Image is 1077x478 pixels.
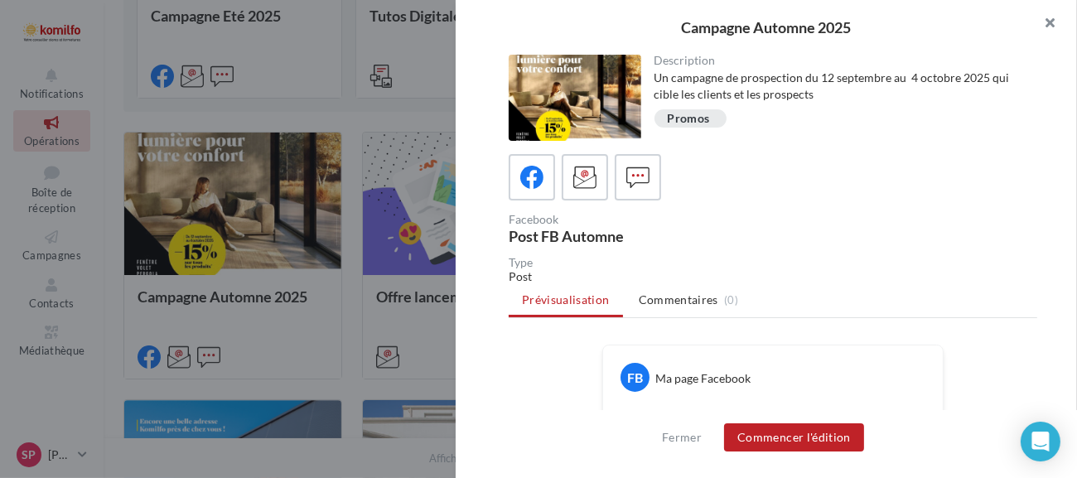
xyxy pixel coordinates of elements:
div: Post FB Automne [509,229,766,244]
button: Commencer l'édition [724,423,864,451]
div: Promos [668,113,710,125]
div: Description [654,55,1025,66]
span: (0) [724,293,738,307]
button: Fermer [655,427,708,447]
div: Campagne Automne 2025 [482,20,1050,35]
div: FB [621,363,650,392]
div: Post [509,268,1037,285]
div: Type [509,257,1037,268]
div: Ma page Facebook [655,370,751,387]
div: Un campagne de prospection du 12 septembre au 4 octobre 2025 qui cible les clients et les prospects [654,70,1025,103]
div: Facebook [509,214,766,225]
span: Commentaires [639,292,718,308]
div: Open Intercom Messenger [1021,422,1060,461]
